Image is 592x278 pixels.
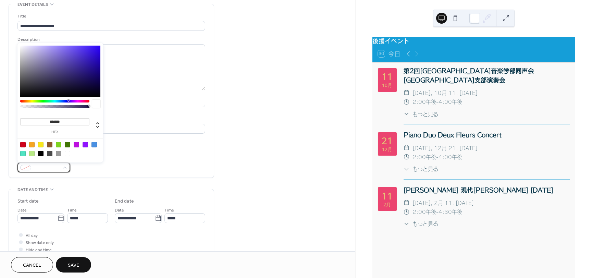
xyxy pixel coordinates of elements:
[404,207,410,216] div: ​
[115,207,124,214] span: Date
[20,151,26,156] div: #50E3C2
[17,1,48,8] span: Event details
[23,262,41,269] span: Cancel
[20,142,26,147] div: #D0021B
[404,110,438,118] button: ​もっと見る
[382,147,392,152] div: 12月
[436,207,439,216] span: -
[26,246,52,254] span: Hide end time
[404,144,410,153] div: ​
[20,130,89,134] label: hex
[404,220,438,228] button: ​もっと見る
[56,151,61,156] div: #9B9B9B
[47,142,52,147] div: #8B572A
[56,257,91,273] button: Save
[412,110,438,118] span: もっと見る
[439,207,462,216] span: 4:30午後
[67,207,77,214] span: Time
[65,151,70,156] div: #FFFFFF
[17,116,204,123] div: Location
[74,142,79,147] div: #BD10E0
[436,97,439,106] span: -
[412,220,438,228] span: もっと見る
[412,153,436,161] span: 2:00午後
[382,72,393,82] div: 11
[404,186,570,195] div: [PERSON_NAME] 現代[PERSON_NAME] [DATE]
[404,198,410,207] div: ​
[29,142,35,147] div: #F5A623
[404,131,570,140] div: Piano Duo Deux Fleurs Concert
[56,142,61,147] div: #7ED321
[382,191,393,201] div: 11
[11,257,53,273] button: Cancel
[115,198,134,205] div: End date
[404,67,570,85] div: 第2回[GEOGRAPHIC_DATA]音楽学部同声会[GEOGRAPHIC_DATA]支部演奏会
[29,151,35,156] div: #B8E986
[26,239,54,246] span: Show date only
[26,232,38,239] span: All day
[404,88,410,97] div: ​
[412,198,474,207] span: [DATE], 2月 11, [DATE]
[65,142,70,147] div: #417505
[382,136,393,146] div: 21
[439,97,462,106] span: 4:00午後
[439,153,462,161] span: 4:00午後
[412,165,438,173] span: もっと見る
[47,151,52,156] div: #4A4A4A
[412,207,436,216] span: 2:00午後
[38,142,44,147] div: #F8E71C
[91,142,97,147] div: #4A90E2
[412,144,478,153] span: [DATE], 12月 21, [DATE]
[383,202,391,207] div: 2月
[68,262,79,269] span: Save
[17,13,204,20] div: Title
[404,97,410,106] div: ​
[38,151,44,156] div: #000000
[404,165,438,173] button: ​もっと見る
[382,83,392,88] div: 10月
[17,198,39,205] div: Start date
[404,220,410,228] div: ​
[372,37,575,46] div: 後援イベント
[404,153,410,161] div: ​
[412,97,436,106] span: 2:00午後
[17,186,48,193] span: Date and time
[436,153,439,161] span: -
[404,110,410,118] div: ​
[412,88,478,97] span: [DATE], 10月 11, [DATE]
[164,207,174,214] span: Time
[83,142,88,147] div: #9013FE
[404,165,410,173] div: ​
[17,207,27,214] span: Date
[17,36,204,43] div: Description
